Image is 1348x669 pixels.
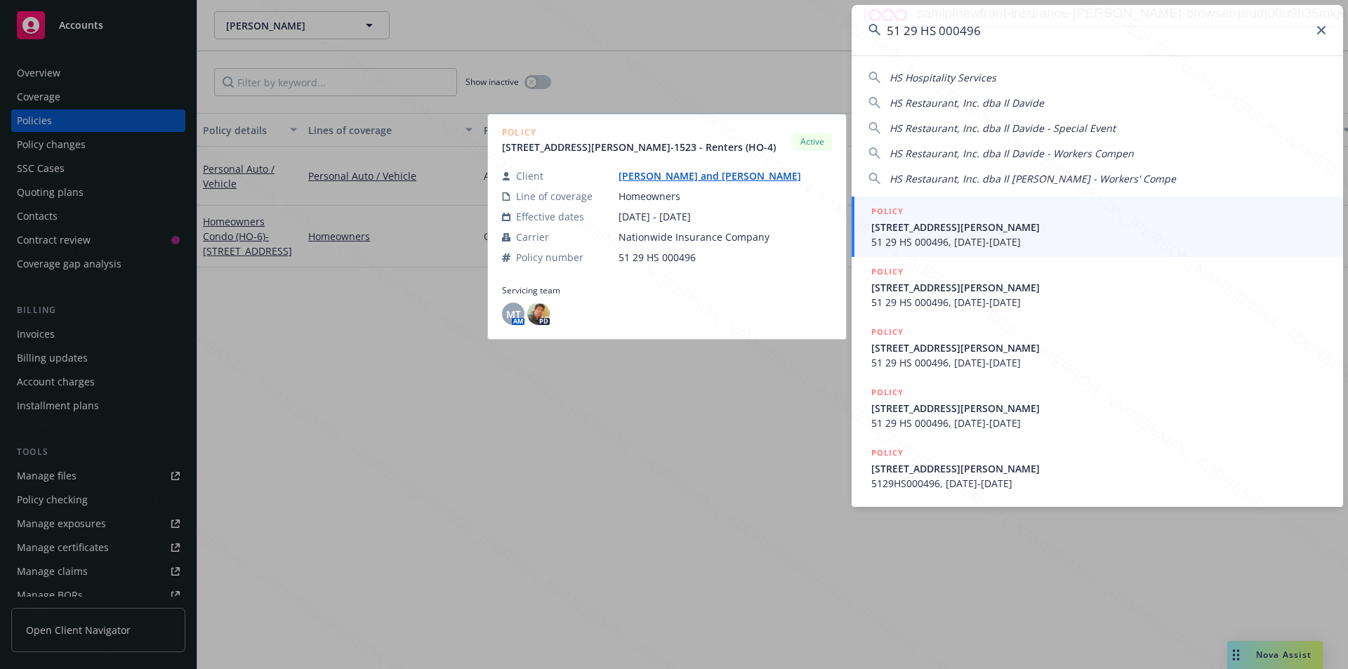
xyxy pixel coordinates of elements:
[890,121,1116,135] span: HS Restaurant, Inc. dba Il Davide - Special Event
[852,438,1343,498] a: POLICY[STREET_ADDRESS][PERSON_NAME]5129HS000496, [DATE]-[DATE]
[852,378,1343,438] a: POLICY[STREET_ADDRESS][PERSON_NAME]51 29 HS 000496, [DATE]-[DATE]
[871,325,904,339] h5: POLICY
[871,234,1326,249] span: 51 29 HS 000496, [DATE]-[DATE]
[890,147,1134,160] span: HS Restaurant, Inc. dba Il Davide - Workers Compen
[852,257,1343,317] a: POLICY[STREET_ADDRESS][PERSON_NAME]51 29 HS 000496, [DATE]-[DATE]
[871,295,1326,310] span: 51 29 HS 000496, [DATE]-[DATE]
[871,446,904,460] h5: POLICY
[871,476,1326,491] span: 5129HS000496, [DATE]-[DATE]
[871,416,1326,430] span: 51 29 HS 000496, [DATE]-[DATE]
[871,220,1326,234] span: [STREET_ADDRESS][PERSON_NAME]
[871,340,1326,355] span: [STREET_ADDRESS][PERSON_NAME]
[871,355,1326,370] span: 51 29 HS 000496, [DATE]-[DATE]
[890,172,1176,185] span: HS Restaurant, Inc. dba Il [PERSON_NAME] - Workers' Compe
[871,265,904,279] h5: POLICY
[871,204,904,218] h5: POLICY
[852,5,1343,55] input: Search...
[890,96,1044,110] span: HS Restaurant, Inc. dba Il Davide
[871,401,1326,416] span: [STREET_ADDRESS][PERSON_NAME]
[871,385,904,399] h5: POLICY
[852,317,1343,378] a: POLICY[STREET_ADDRESS][PERSON_NAME]51 29 HS 000496, [DATE]-[DATE]
[890,71,996,84] span: HS Hospitality Services
[871,280,1326,295] span: [STREET_ADDRESS][PERSON_NAME]
[871,461,1326,476] span: [STREET_ADDRESS][PERSON_NAME]
[852,197,1343,257] a: POLICY[STREET_ADDRESS][PERSON_NAME]51 29 HS 000496, [DATE]-[DATE]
